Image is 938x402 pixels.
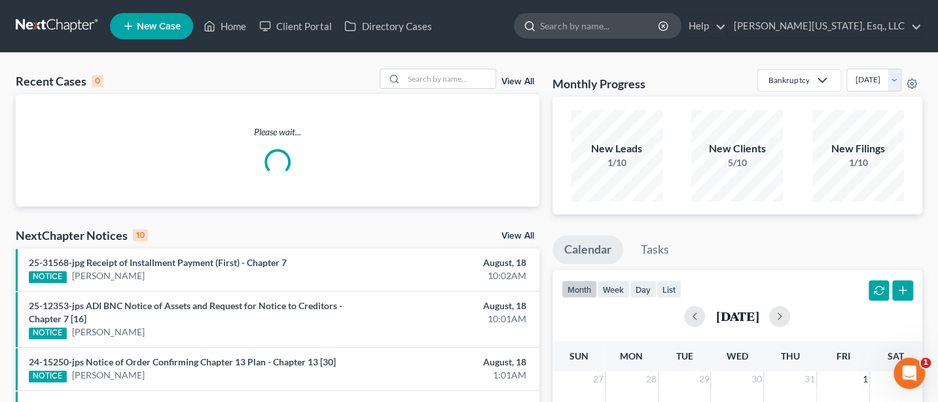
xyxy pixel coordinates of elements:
a: [PERSON_NAME] [72,326,145,339]
div: 1/10 [812,156,904,169]
span: 1 [920,358,931,368]
p: Please wait... [16,126,539,139]
div: 1:01AM [369,369,526,382]
button: day [630,280,657,298]
div: Bankruptcy [768,75,809,86]
h3: Monthly Progress [552,76,645,92]
span: 31 [803,371,816,387]
a: Tasks [629,235,681,264]
a: Help [682,14,726,38]
a: Client Portal [253,14,338,38]
span: Sun [569,350,588,361]
span: Thu [781,350,800,361]
span: 28 [645,371,658,387]
span: Fri [836,350,850,361]
input: Search by name... [404,69,496,88]
a: Home [197,14,253,38]
span: Mon [620,350,643,361]
div: New Leads [571,141,662,156]
a: 25-31568-jpg Receipt of Installment Payment (First) - Chapter 7 [29,257,287,268]
span: Tue [676,350,693,361]
a: View All [501,231,534,241]
span: New Case [137,22,181,31]
div: NextChapter Notices [16,227,148,243]
div: August, 18 [369,356,526,369]
div: 1/10 [571,156,662,169]
a: Calendar [552,235,623,264]
a: 25-12353-jps ADI BNC Notice of Assets and Request for Notice to Creditors - Chapter 7 [16] [29,300,342,324]
div: 5/10 [691,156,783,169]
input: Search by name... [540,14,660,38]
button: month [562,280,597,298]
iframe: Intercom live chat [893,358,925,389]
div: NOTICE [29,371,67,382]
div: New Filings [812,141,904,156]
div: August, 18 [369,299,526,312]
button: list [657,280,681,298]
a: [PERSON_NAME] [72,369,145,382]
span: 1 [861,371,869,387]
span: 27 [592,371,605,387]
div: NOTICE [29,271,67,283]
h2: [DATE] [715,309,759,323]
div: 10 [133,229,148,241]
a: [PERSON_NAME] [72,269,145,282]
div: Recent Cases [16,73,103,89]
span: Sat [888,350,904,361]
div: 10:01AM [369,312,526,326]
span: Wed [727,350,748,361]
div: 0 [92,75,103,87]
a: [PERSON_NAME][US_STATE], Esq., LLC [727,14,922,38]
button: week [597,280,630,298]
div: August, 18 [369,256,526,269]
div: New Clients [691,141,783,156]
a: View All [501,77,534,86]
span: 29 [697,371,710,387]
span: 30 [750,371,763,387]
div: 10:02AM [369,269,526,282]
div: NOTICE [29,327,67,339]
a: 24-15250-jps Notice of Order Confirming Chapter 13 Plan - Chapter 13 [30] [29,356,336,367]
a: Directory Cases [338,14,438,38]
